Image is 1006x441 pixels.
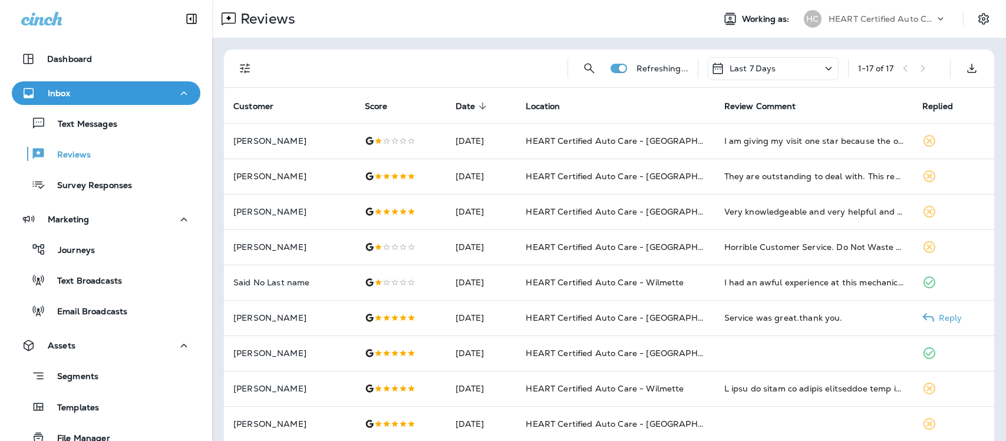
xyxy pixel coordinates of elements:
button: Assets [12,334,200,357]
button: Text Broadcasts [12,268,200,292]
span: HEART Certified Auto Care - [GEOGRAPHIC_DATA] [526,348,737,358]
button: Survey Responses [12,172,200,197]
p: Assets [48,341,75,350]
button: Export as CSV [960,57,984,80]
span: HEART Certified Auto Care - [GEOGRAPHIC_DATA] [526,206,737,217]
span: Score [365,101,403,111]
span: HEART Certified Auto Care - [GEOGRAPHIC_DATA] [526,171,737,182]
div: I had an awful experience at this mechanic shop when I came in with an urgent problem. My car was... [724,277,903,288]
span: Location [526,101,560,111]
p: [PERSON_NAME] [233,136,346,146]
div: I want to share my second experience with the amazing team at Heart Certified Auto Care in Wilmet... [724,383,903,394]
div: 1 - 17 of 17 [858,64,893,73]
div: HC [804,10,822,28]
p: Refreshing... [636,64,688,73]
p: Email Broadcasts [45,307,127,318]
p: Survey Responses [45,180,132,192]
button: Journeys [12,237,200,262]
p: [PERSON_NAME] [233,242,346,252]
span: Score [365,101,388,111]
td: [DATE] [446,371,517,406]
td: [DATE] [446,123,517,159]
button: Text Messages [12,111,200,136]
button: Dashboard [12,47,200,71]
div: Service was great.thank you. [724,312,903,324]
p: [PERSON_NAME] [233,207,346,216]
span: Location [526,101,575,111]
p: Reply [934,313,962,322]
button: Collapse Sidebar [175,7,208,31]
button: Marketing [12,208,200,231]
p: Dashboard [47,54,92,64]
span: Review Comment [724,101,812,111]
button: Filters [233,57,257,80]
div: I am giving my visit one star because the office receptionist is great. However my experience wit... [724,135,903,147]
div: Very knowledgeable and very helpful and kind [724,206,903,218]
button: Inbox [12,81,200,105]
td: [DATE] [446,335,517,371]
span: Customer [233,101,289,111]
button: Templates [12,394,200,419]
button: Email Broadcasts [12,298,200,323]
span: HEART Certified Auto Care - [GEOGRAPHIC_DATA] [526,136,737,146]
span: Review Comment [724,101,796,111]
p: Text Messages [46,119,117,130]
span: HEART Certified Auto Care - Wilmette [526,277,684,288]
span: Replied [922,101,968,111]
button: Settings [973,8,994,29]
td: [DATE] [446,265,517,300]
span: Replied [922,101,953,111]
span: HEART Certified Auto Care - Wilmette [526,383,684,394]
div: They are outstanding to deal with. This reminds of the old time honest and trustworthy auto speci... [724,170,903,182]
span: Date [456,101,491,111]
p: [PERSON_NAME] [233,419,346,429]
p: Text Broadcasts [45,276,122,287]
p: [PERSON_NAME] [233,313,346,322]
p: [PERSON_NAME] [233,172,346,181]
p: HEART Certified Auto Care [829,14,935,24]
span: Customer [233,101,273,111]
p: Reviews [236,10,295,28]
td: [DATE] [446,300,517,335]
p: Journeys [46,245,95,256]
p: Templates [45,403,99,414]
button: Segments [12,363,200,389]
p: Last 7 Days [730,64,776,73]
span: HEART Certified Auto Care - [GEOGRAPHIC_DATA] [526,419,737,429]
span: HEART Certified Auto Care - [GEOGRAPHIC_DATA] [526,312,737,323]
p: Marketing [48,215,89,224]
button: Search Reviews [578,57,601,80]
p: Inbox [48,88,70,98]
p: [PERSON_NAME] [233,348,346,358]
button: Reviews [12,141,200,166]
td: [DATE] [446,159,517,194]
span: Date [456,101,476,111]
p: Said No Last name [233,278,346,287]
span: Working as: [742,14,792,24]
td: [DATE] [446,229,517,265]
span: HEART Certified Auto Care - [GEOGRAPHIC_DATA] [526,242,737,252]
p: [PERSON_NAME] [233,384,346,393]
p: Reviews [45,150,91,161]
p: Segments [45,371,98,383]
td: [DATE] [446,194,517,229]
div: Horrible Customer Service. Do Not Waste your time or $$ here. I remember them being scammers and ... [724,241,903,253]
